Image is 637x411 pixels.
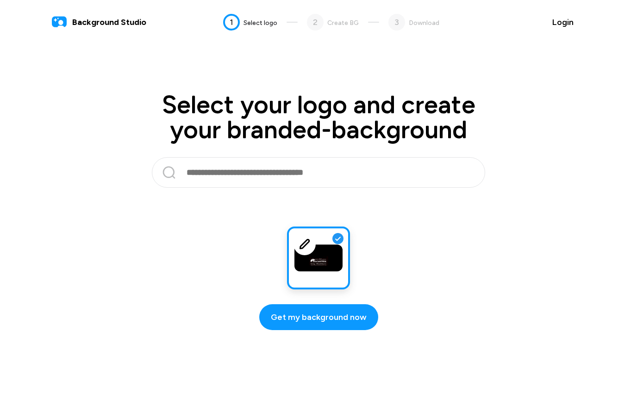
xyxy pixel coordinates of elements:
a: Background Studio [52,15,146,30]
button: Get my background now [259,304,378,330]
span: Get my background now [271,311,367,324]
span: 2 [313,16,318,29]
span: Select logo [244,19,277,27]
img: logo [52,15,67,30]
button: Edit logo [294,233,316,255]
h1: Select your logo and create your branded-background [110,92,527,142]
span: Download [409,19,439,27]
img: Logo uploadé [294,245,343,272]
button: Login [541,11,585,33]
span: Login [552,16,574,29]
span: Create BG [327,19,359,27]
span: 1 [230,16,233,29]
span: 3 [394,16,399,29]
span: Background Studio [72,16,146,29]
